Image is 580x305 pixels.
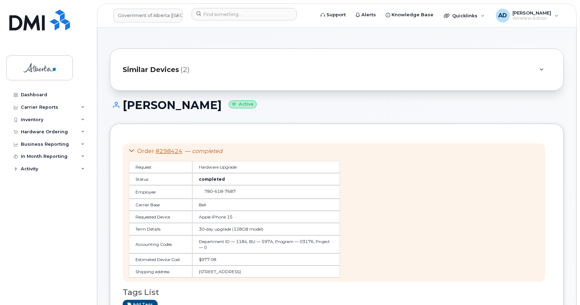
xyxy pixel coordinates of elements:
td: Status [129,173,192,185]
td: Term Details [129,223,192,235]
td: Hardware Upgrade [192,161,340,173]
h1: [PERSON_NAME] [110,99,564,111]
td: 30-day upgrade (128GB model) [192,223,340,235]
td: [STREET_ADDRESS] [192,266,340,278]
td: $977.08 [192,253,340,266]
td: Shipping address [129,266,192,278]
td: Department ID — 1184, BU — 597A, Program — 03176, Project — 0 [192,235,340,253]
a: #298424 [156,148,182,154]
td: Requested Device [129,211,192,223]
td: Accounting Codes [129,235,192,253]
td: Bell [192,199,340,211]
span: — [185,148,222,154]
span: Similar Devices [123,65,179,75]
small: Active [229,100,257,108]
span: 780 [204,189,236,194]
td: Carrier Base [129,199,192,211]
em: completed [192,148,222,154]
td: Apple iPhone 15 [192,211,340,223]
td: Estimated Device Cost [129,253,192,266]
span: 618 [213,189,223,194]
span: 7687 [223,189,236,194]
span: Order [137,148,154,154]
td: completed [192,173,340,185]
span: (2) [181,65,190,75]
td: Employee [129,185,192,199]
h3: Tags List [123,288,551,297]
td: Request [129,161,192,173]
